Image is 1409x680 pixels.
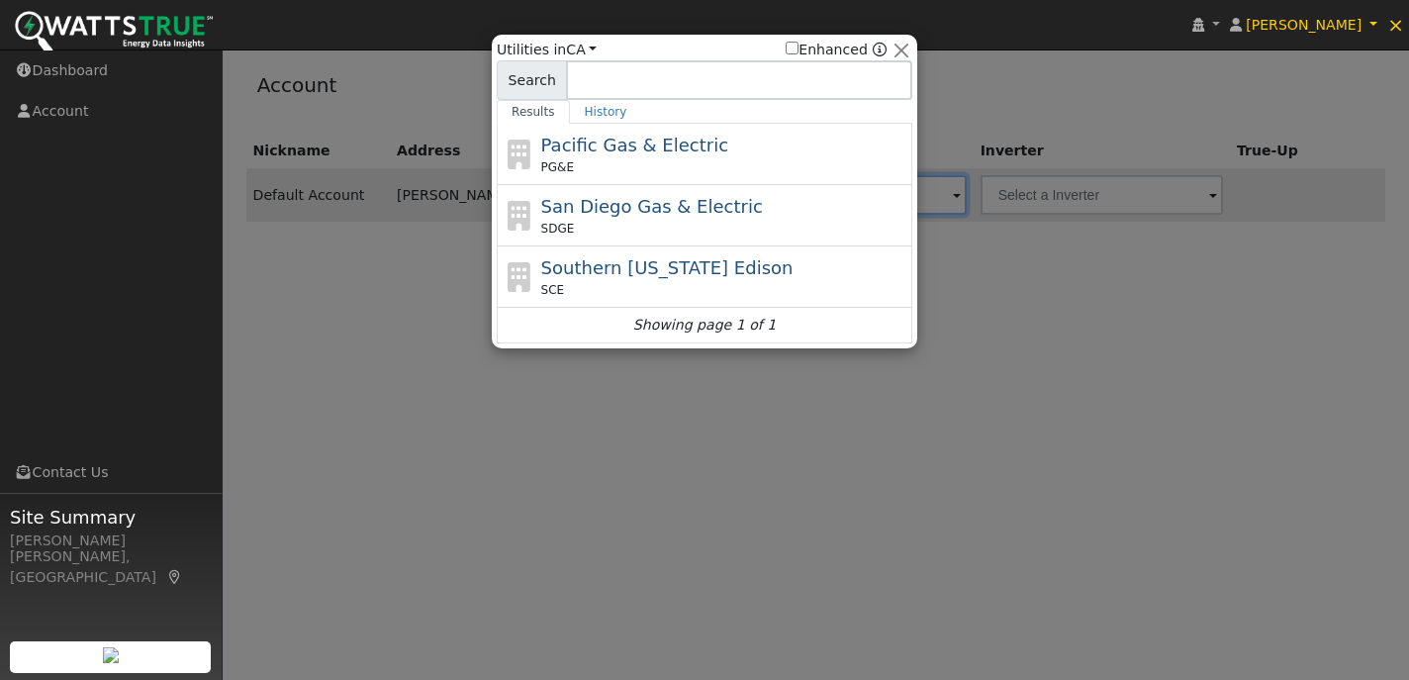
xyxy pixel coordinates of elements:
[103,647,119,663] img: retrieve
[541,220,575,238] span: SDGE
[541,281,565,299] span: SCE
[873,42,887,57] a: Enhanced Providers
[541,196,763,217] span: San Diego Gas & Electric
[1246,17,1362,33] span: [PERSON_NAME]
[633,315,776,336] i: Showing page 1 of 1
[166,569,184,585] a: Map
[570,100,642,124] a: History
[497,100,570,124] a: Results
[497,60,567,100] span: Search
[786,40,887,60] span: Show enhanced providers
[1387,13,1404,37] span: ×
[497,40,597,60] span: Utilities in
[786,40,868,60] label: Enhanced
[541,158,574,176] span: PG&E
[10,546,212,588] div: [PERSON_NAME], [GEOGRAPHIC_DATA]
[566,42,597,57] a: CA
[786,42,798,54] input: Enhanced
[541,135,728,155] span: Pacific Gas & Electric
[541,257,794,278] span: Southern [US_STATE] Edison
[10,531,212,551] div: [PERSON_NAME]
[15,11,213,55] img: WattsTrue
[10,504,212,531] span: Site Summary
